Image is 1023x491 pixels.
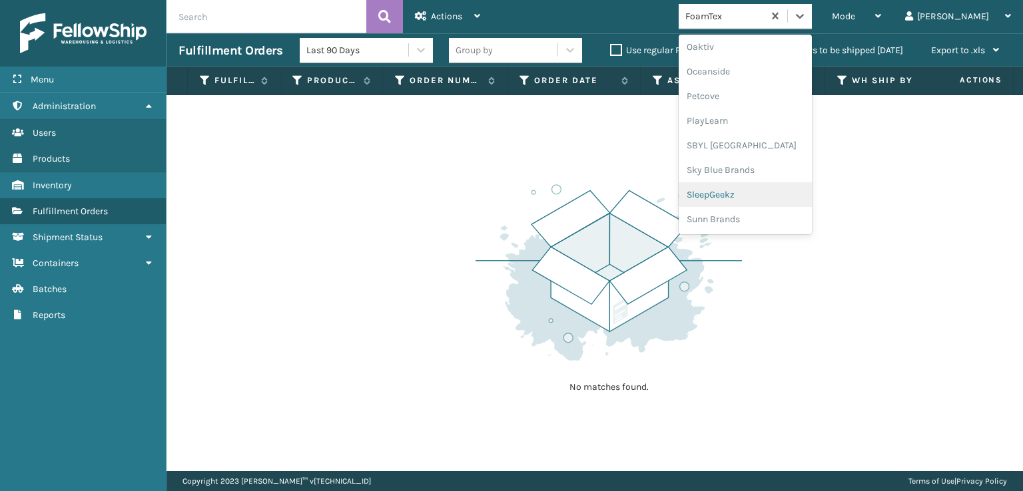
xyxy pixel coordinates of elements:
[33,100,96,112] span: Administration
[918,69,1010,91] span: Actions
[679,207,812,232] div: Sunn Brands
[33,257,79,269] span: Containers
[774,45,903,56] label: Orders to be shipped [DATE]
[431,11,462,22] span: Actions
[307,75,357,86] label: Product SKU
[610,45,746,56] label: Use regular Palletizing mode
[410,75,482,86] label: Order Number
[852,75,932,86] label: WH Ship By Date
[832,11,855,22] span: Mode
[679,158,812,182] div: Sky Blue Brands
[679,108,812,133] div: PlayLearn
[214,75,254,86] label: Fulfillment Order Id
[679,84,812,108] div: Petcove
[31,74,54,85] span: Menu
[931,45,985,56] span: Export to .xls
[20,13,147,53] img: logo
[178,43,282,59] h3: Fulfillment Orders
[908,476,954,486] a: Terms of Use
[182,471,371,491] p: Copyright 2023 [PERSON_NAME]™ v [TECHNICAL_ID]
[534,75,615,86] label: Order Date
[908,471,1007,491] div: |
[685,9,765,23] div: FoamTex
[306,43,410,57] div: Last 90 Days
[679,35,812,59] div: Oaktiv
[679,182,812,207] div: SleepGeekz
[679,59,812,84] div: Oceanside
[33,283,67,295] span: Batches
[33,232,103,243] span: Shipment Status
[679,133,812,158] div: SBYL [GEOGRAPHIC_DATA]
[33,153,70,164] span: Products
[33,206,108,217] span: Fulfillment Orders
[956,476,1007,486] a: Privacy Policy
[667,75,708,86] label: Assigned Carrier Service
[456,43,493,57] div: Group by
[33,127,56,138] span: Users
[33,180,72,191] span: Inventory
[33,309,65,321] span: Reports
